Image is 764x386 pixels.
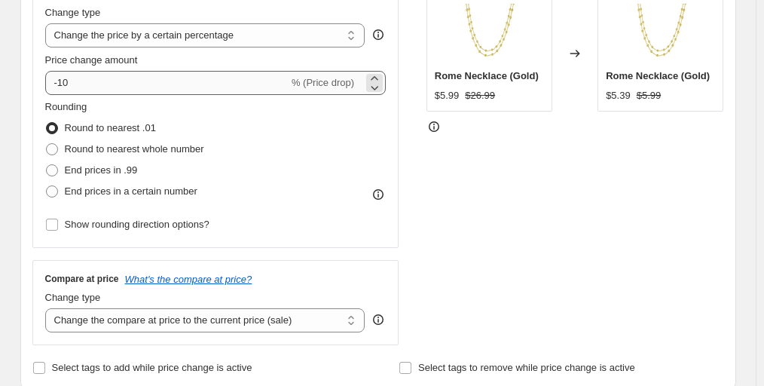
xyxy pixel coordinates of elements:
[65,164,138,176] span: End prices in .99
[125,274,252,285] button: What's the compare at price?
[435,88,460,103] div: $5.99
[435,70,539,81] span: Rome Necklace (Gold)
[45,101,87,112] span: Rounding
[606,70,710,81] span: Rome Necklace (Gold)
[65,122,156,133] span: Round to nearest .01
[45,292,101,303] span: Change type
[292,77,354,88] span: % (Price drop)
[45,54,138,66] span: Price change amount
[65,143,204,155] span: Round to nearest whole number
[465,88,495,103] strike: $26.99
[371,27,386,42] div: help
[65,219,209,230] span: Show rounding direction options?
[637,88,662,103] strike: $5.99
[371,312,386,327] div: help
[52,362,252,373] span: Select tags to add while price change is active
[65,185,197,197] span: End prices in a certain number
[45,273,119,285] h3: Compare at price
[606,88,631,103] div: $5.39
[418,362,635,373] span: Select tags to remove while price change is active
[45,71,289,95] input: -15
[631,4,691,64] img: RomeNecklaceGold_80x.png
[45,7,101,18] span: Change type
[459,4,519,64] img: RomeNecklaceGold_80x.png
